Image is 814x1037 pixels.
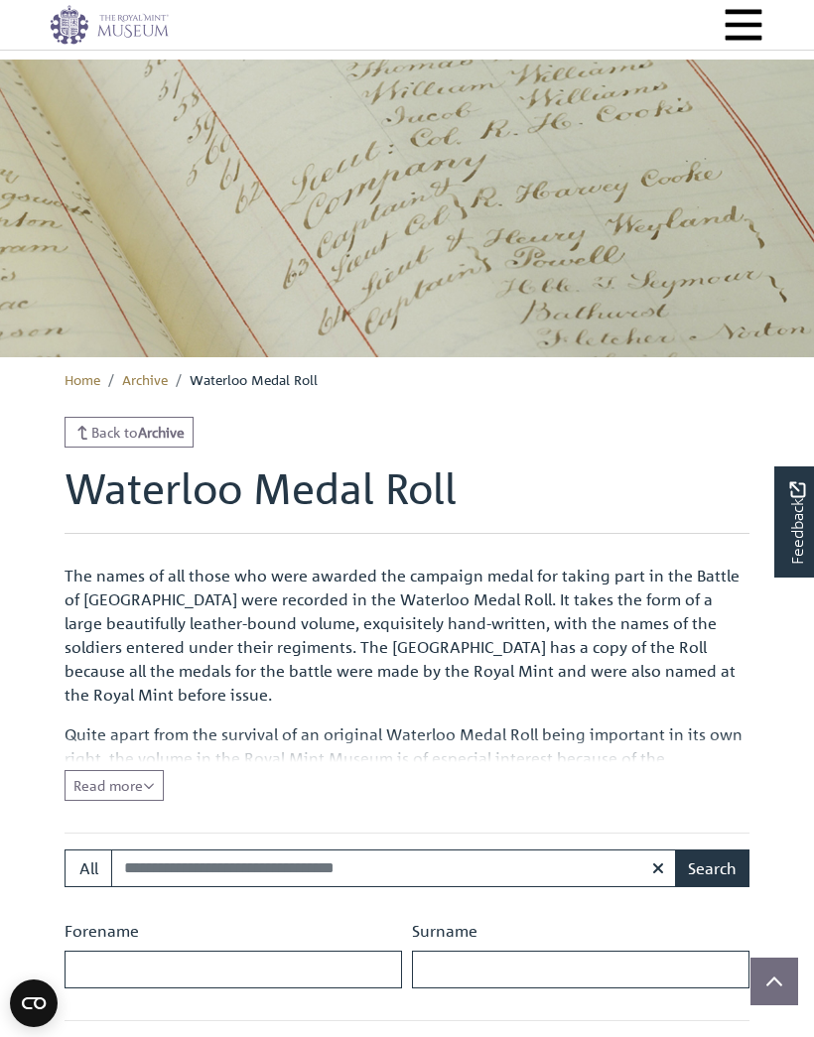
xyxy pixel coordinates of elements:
span: Feedback [785,482,809,565]
span: Quite apart from the survival of an original Waterloo Medal Roll being important in its own right... [65,724,747,911]
a: Back toArchive [65,417,194,448]
label: Surname [412,919,477,943]
button: Read all of the content [65,770,164,801]
span: Read more [73,776,155,794]
h1: Waterloo Medal Roll [65,463,749,533]
input: Search for medal roll recipients... [111,849,677,887]
button: Menu [723,4,764,46]
strong: Archive [138,423,185,441]
a: Would you like to provide feedback? [774,466,814,578]
span: The names of all those who were awarded the campaign medal for taking part in the Battle of [GEOG... [65,566,740,705]
img: logo_wide.png [50,5,169,45]
button: Scroll to top [750,958,798,1005]
label: Forename [65,919,139,943]
button: Search [675,849,749,887]
a: Home [65,370,100,388]
span: Waterloo Medal Roll [190,370,318,388]
button: Open CMP widget [10,979,58,1027]
button: All [65,849,112,887]
a: Archive [122,370,168,388]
